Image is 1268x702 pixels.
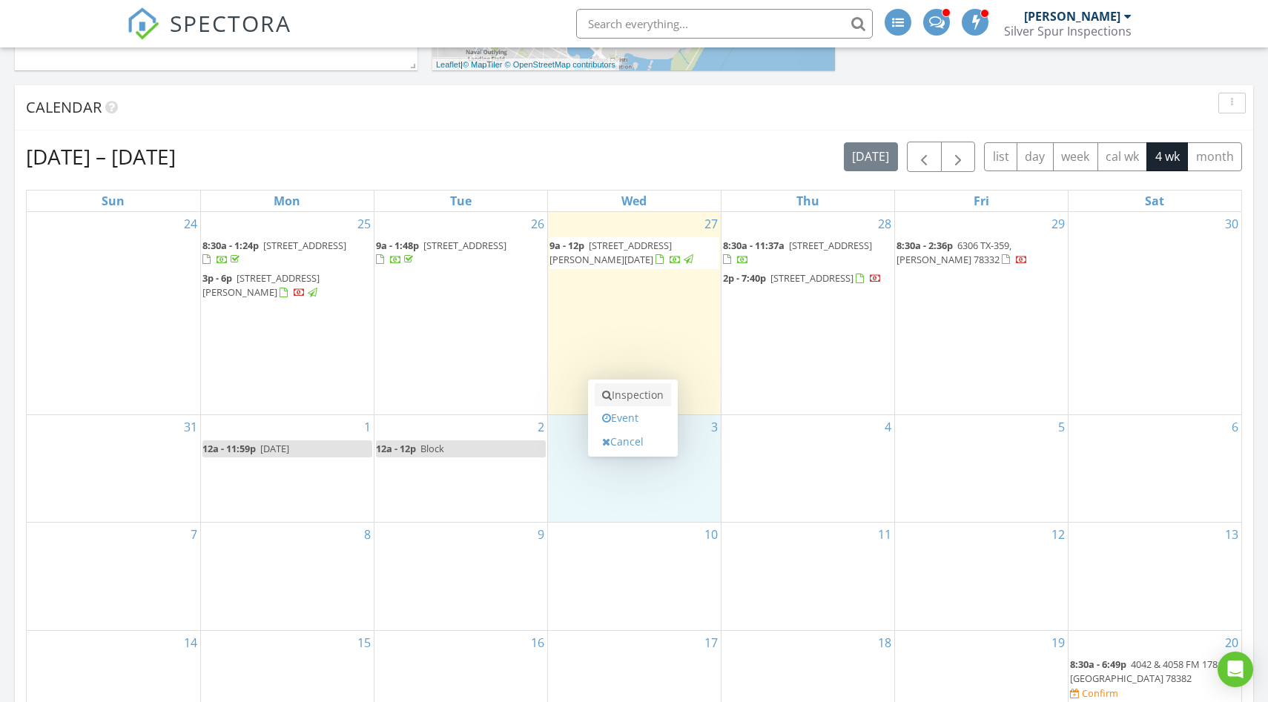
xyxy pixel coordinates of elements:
td: Go to September 2, 2025 [374,414,547,522]
td: Go to September 10, 2025 [547,523,721,630]
a: Go to September 10, 2025 [701,523,721,546]
button: month [1187,142,1242,171]
span: [STREET_ADDRESS] [770,271,853,285]
span: [STREET_ADDRESS] [263,239,346,252]
button: Previous [907,142,942,172]
button: [DATE] [844,142,898,171]
td: Go to September 11, 2025 [721,523,894,630]
a: 9a - 12p [STREET_ADDRESS][PERSON_NAME][DATE] [549,237,719,269]
span: 12a - 12p [376,442,416,455]
a: 8:30a - 1:24p [STREET_ADDRESS] [202,239,346,266]
td: Go to August 26, 2025 [374,212,547,415]
a: Go to September 11, 2025 [875,523,894,546]
button: cal wk [1097,142,1148,171]
a: Go to August 31, 2025 [181,415,200,439]
td: Go to September 7, 2025 [27,523,200,630]
a: Go to September 18, 2025 [875,631,894,655]
td: Go to August 31, 2025 [27,414,200,522]
a: Leaflet [436,60,460,69]
a: Sunday [99,191,128,211]
a: 3p - 6p [STREET_ADDRESS][PERSON_NAME] [202,270,372,302]
span: 6306 TX-359, [PERSON_NAME] 78332 [896,239,1011,266]
a: Go to September 6, 2025 [1229,415,1241,439]
a: Go to August 30, 2025 [1222,212,1241,236]
td: Go to August 25, 2025 [200,212,374,415]
div: Confirm [1082,687,1118,699]
td: Go to August 28, 2025 [721,212,894,415]
td: Go to September 1, 2025 [200,414,374,522]
span: [STREET_ADDRESS] [423,239,506,252]
span: 8:30a - 11:37a [723,239,785,252]
a: © OpenStreetMap contributors [505,60,615,69]
a: Inspection [595,383,671,407]
span: 9a - 12p [549,239,584,252]
a: Go to September 17, 2025 [701,631,721,655]
td: Go to September 12, 2025 [894,523,1068,630]
button: 4 wk [1146,142,1188,171]
a: 8:30a - 2:36p 6306 TX-359, [PERSON_NAME] 78332 [896,239,1028,266]
a: Go to September 20, 2025 [1222,631,1241,655]
a: Go to September 12, 2025 [1049,523,1068,546]
a: SPECTORA [127,20,291,51]
button: list [984,142,1017,171]
td: Go to September 6, 2025 [1068,414,1241,522]
div: | [432,59,619,71]
span: 12a - 11:59p [202,442,256,455]
button: Next [941,142,976,172]
a: Go to September 19, 2025 [1049,631,1068,655]
a: Cancel [595,430,671,454]
a: Go to September 8, 2025 [361,523,374,546]
a: Go to September 1, 2025 [361,415,374,439]
a: 8:30a - 6:49p 4042 & 4058 FM 1781, [GEOGRAPHIC_DATA] 78382 [1070,658,1225,685]
span: Calendar [26,97,102,117]
a: Event [595,406,671,430]
a: Go to September 3, 2025 [708,415,721,439]
a: Friday [971,191,992,211]
a: Confirm [1070,686,1118,701]
a: Go to September 2, 2025 [535,415,547,439]
a: Go to August 24, 2025 [181,212,200,236]
a: Go to September 4, 2025 [882,415,894,439]
a: Tuesday [447,191,475,211]
a: Go to September 14, 2025 [181,631,200,655]
td: Go to August 29, 2025 [894,212,1068,415]
a: Go to September 7, 2025 [188,523,200,546]
a: 2p - 7:40p [STREET_ADDRESS] [723,270,893,288]
a: Monday [271,191,303,211]
a: 8:30a - 11:37a [STREET_ADDRESS] [723,239,872,266]
span: SPECTORA [170,7,291,39]
a: 8:30a - 1:24p [STREET_ADDRESS] [202,237,372,269]
a: 9a - 12p [STREET_ADDRESS][PERSON_NAME][DATE] [549,239,696,266]
span: 3p - 6p [202,271,232,285]
td: Go to September 8, 2025 [200,523,374,630]
a: 8:30a - 11:37a [STREET_ADDRESS] [723,237,893,269]
span: 4042 & 4058 FM 1781, [GEOGRAPHIC_DATA] 78382 [1070,658,1225,685]
td: Go to September 5, 2025 [894,414,1068,522]
span: 8:30a - 6:49p [1070,658,1126,671]
img: The Best Home Inspection Software - Spectora [127,7,159,40]
a: © MapTiler [463,60,503,69]
a: Go to September 16, 2025 [528,631,547,655]
h2: [DATE] – [DATE] [26,142,176,171]
div: [PERSON_NAME] [1024,9,1120,24]
div: Open Intercom Messenger [1218,652,1253,687]
a: Thursday [793,191,822,211]
button: day [1017,142,1054,171]
span: [STREET_ADDRESS][PERSON_NAME] [202,271,320,299]
span: 8:30a - 2:36p [896,239,953,252]
a: 3p - 6p [STREET_ADDRESS][PERSON_NAME] [202,271,320,299]
input: Search everything... [576,9,873,39]
a: Saturday [1142,191,1167,211]
span: [STREET_ADDRESS] [789,239,872,252]
td: Go to September 13, 2025 [1068,523,1241,630]
td: Go to September 4, 2025 [721,414,894,522]
td: Go to August 24, 2025 [27,212,200,415]
td: Go to August 30, 2025 [1068,212,1241,415]
a: Go to September 15, 2025 [354,631,374,655]
a: Go to August 28, 2025 [875,212,894,236]
a: Go to September 9, 2025 [535,523,547,546]
a: Go to September 5, 2025 [1055,415,1068,439]
span: [STREET_ADDRESS][PERSON_NAME][DATE] [549,239,672,266]
a: 8:30a - 2:36p 6306 TX-359, [PERSON_NAME] 78332 [896,237,1066,269]
a: Wednesday [618,191,650,211]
